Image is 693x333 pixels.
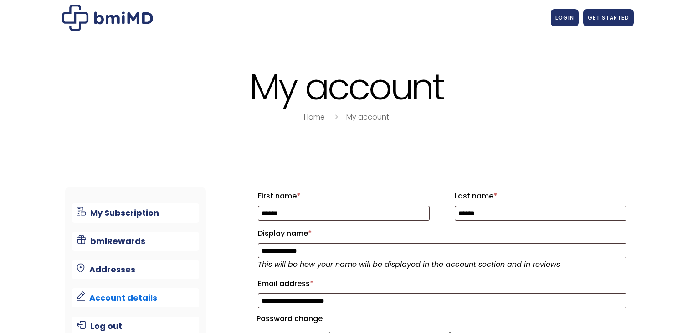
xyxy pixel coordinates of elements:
[551,9,579,26] a: LOGIN
[258,276,626,291] label: Email address
[257,312,323,325] legend: Password change
[304,112,325,122] a: Home
[258,189,430,203] label: First name
[583,9,634,26] a: GET STARTED
[60,68,634,106] h1: My account
[455,189,626,203] label: Last name
[258,226,626,241] label: Display name
[555,14,574,21] span: LOGIN
[346,112,389,122] a: My account
[62,5,153,31] img: My account
[72,288,199,307] a: Account details
[258,259,560,270] em: This will be how your name will be displayed in the account section and in reviews
[331,112,341,122] i: breadcrumbs separator
[588,14,629,21] span: GET STARTED
[72,203,199,223] a: My Subscription
[72,232,199,251] a: bmiRewards
[72,260,199,279] a: Addresses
